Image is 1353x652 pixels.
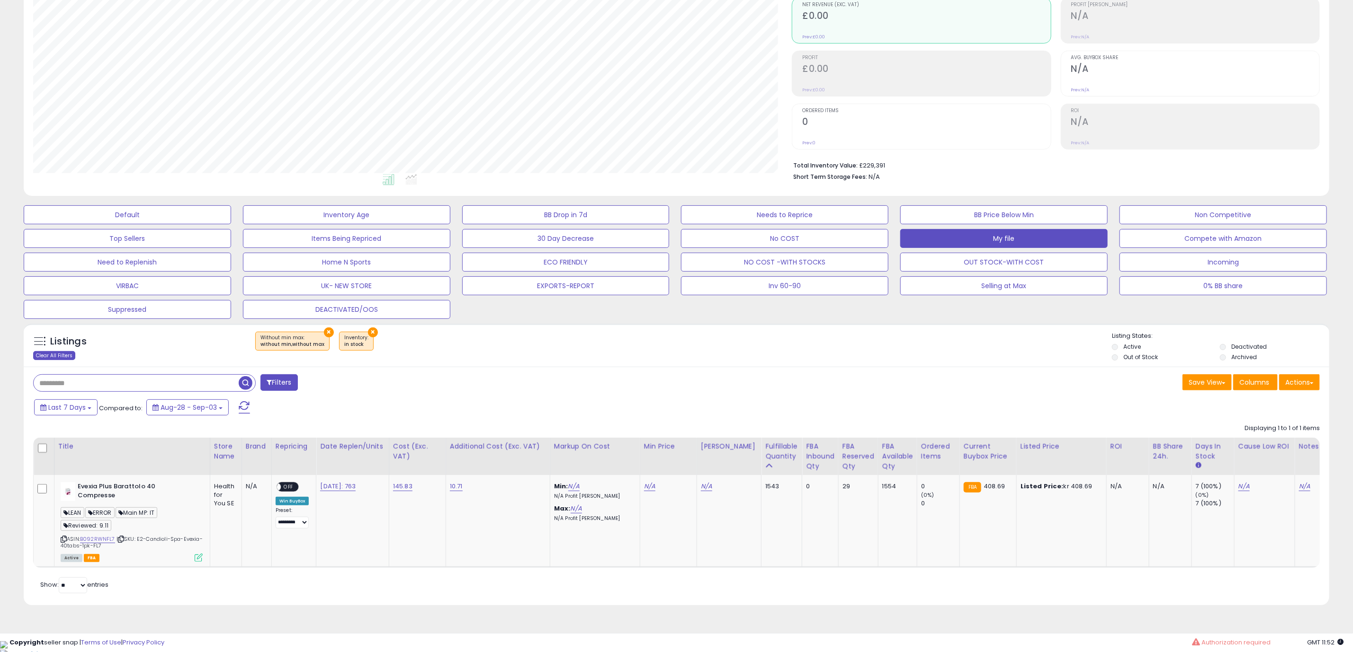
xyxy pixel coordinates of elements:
a: N/A [1238,482,1250,491]
div: ASIN: [61,482,203,561]
th: CSV column name: cust_attr_3_Notes [1295,438,1337,475]
small: Prev: £0.00 [802,34,825,40]
div: Title [58,441,206,451]
b: Max: [554,504,571,513]
button: Columns [1233,374,1278,390]
button: Save View [1183,374,1232,390]
h2: N/A [1071,10,1319,23]
h2: £0.00 [802,63,1050,76]
div: N/A [246,482,264,491]
div: Ordered Items [921,441,956,461]
h5: Listings [50,335,87,348]
span: | SKU: E2-Candioli-Spa-Evexia-40tabs-1pk-FL7 [61,535,203,549]
div: 7 (100%) [1196,482,1234,491]
button: Filters [260,374,297,391]
button: OUT STOCK-WITH COST [900,253,1108,272]
span: LEAN [61,507,84,518]
div: 1543 [765,482,795,491]
div: FBA Available Qty [882,441,913,471]
th: CSV column name: cust_attr_4_Date Replen/Units [316,438,389,475]
label: Active [1123,343,1141,351]
button: Need to Replenish [24,253,231,272]
b: Min: [554,482,568,491]
button: EXPORTS-REPORT [462,276,670,295]
a: 145.83 [393,482,412,491]
a: B092RWNFL7 [80,535,115,543]
button: × [324,327,334,337]
div: Preset: [276,507,309,528]
label: Deactivated [1231,343,1267,351]
button: Items Being Repriced [243,229,450,248]
button: Top Sellers [24,229,231,248]
span: Reviewed: 9.11 [61,520,111,531]
button: Selling at Max [900,276,1108,295]
div: Clear All Filters [33,351,75,360]
button: Suppressed [24,300,231,319]
button: Inv 60-90 [681,276,888,295]
button: 30 Day Decrease [462,229,670,248]
button: VIRBAC [24,276,231,295]
button: Incoming [1120,253,1327,272]
span: OFF [281,483,296,491]
span: Avg. Buybox Share [1071,55,1319,61]
button: Compete with Amazon [1120,229,1327,248]
button: No COST [681,229,888,248]
div: FBA Reserved Qty [842,441,874,471]
span: Columns [1239,378,1269,387]
small: (0%) [1196,491,1209,499]
a: 10.71 [450,482,463,491]
div: Date Replen/Units [320,441,385,451]
th: The percentage added to the cost of goods (COGS) that forms the calculator for Min & Max prices. [550,438,640,475]
button: Aug-28 - Sep-03 [146,399,229,415]
a: N/A [571,504,582,513]
div: 7 (100%) [1196,499,1234,508]
button: DEACTIVATED/OOS [243,300,450,319]
div: Store Name [214,441,238,461]
span: Profit [PERSON_NAME] [1071,2,1319,8]
div: N/A [1111,482,1142,491]
h2: £0.00 [802,10,1050,23]
div: without min,without max [260,341,324,348]
span: N/A [869,172,880,181]
span: ERROR [85,507,115,518]
span: FBA [84,554,100,562]
div: Fulfillable Quantity [765,441,798,461]
div: kr 408.69 [1021,482,1099,491]
small: (0%) [921,491,934,499]
span: Without min max : [260,334,324,348]
span: Net Revenue (Exc. VAT) [802,2,1050,8]
span: Last 7 Days [48,403,86,412]
span: Show: entries [40,580,108,589]
a: N/A [644,482,655,491]
span: All listings currently available for purchase on Amazon [61,554,82,562]
div: [PERSON_NAME] [701,441,757,451]
div: Health for You SE [214,482,234,508]
small: Prev: N/A [1071,34,1090,40]
div: Brand [246,441,268,451]
button: 0% BB share [1120,276,1327,295]
button: UK- NEW STORE [243,276,450,295]
a: [DATE]: 763 [320,482,356,491]
p: N/A Profit [PERSON_NAME] [554,493,633,500]
span: Inventory : [344,334,368,348]
button: BB Price Below Min [900,205,1108,224]
div: Listed Price [1021,441,1102,451]
button: Default [24,205,231,224]
small: Prev: N/A [1071,140,1090,146]
button: Inventory Age [243,205,450,224]
button: Last 7 Days [34,399,98,415]
button: Home N Sports [243,253,450,272]
small: Prev: £0.00 [802,87,825,93]
span: 408.69 [984,482,1005,491]
div: Notes [1299,441,1334,451]
div: Markup on Cost [554,441,636,451]
div: in stock [344,341,368,348]
label: Archived [1231,353,1257,361]
th: CSV column name: cust_attr_5_Cause Low ROI [1234,438,1295,475]
span: Compared to: [99,404,143,413]
div: Days In Stock [1196,441,1230,461]
div: Current Buybox Price [964,441,1013,461]
a: N/A [701,482,712,491]
b: Short Term Storage Fees: [793,173,867,181]
a: N/A [1299,482,1310,491]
